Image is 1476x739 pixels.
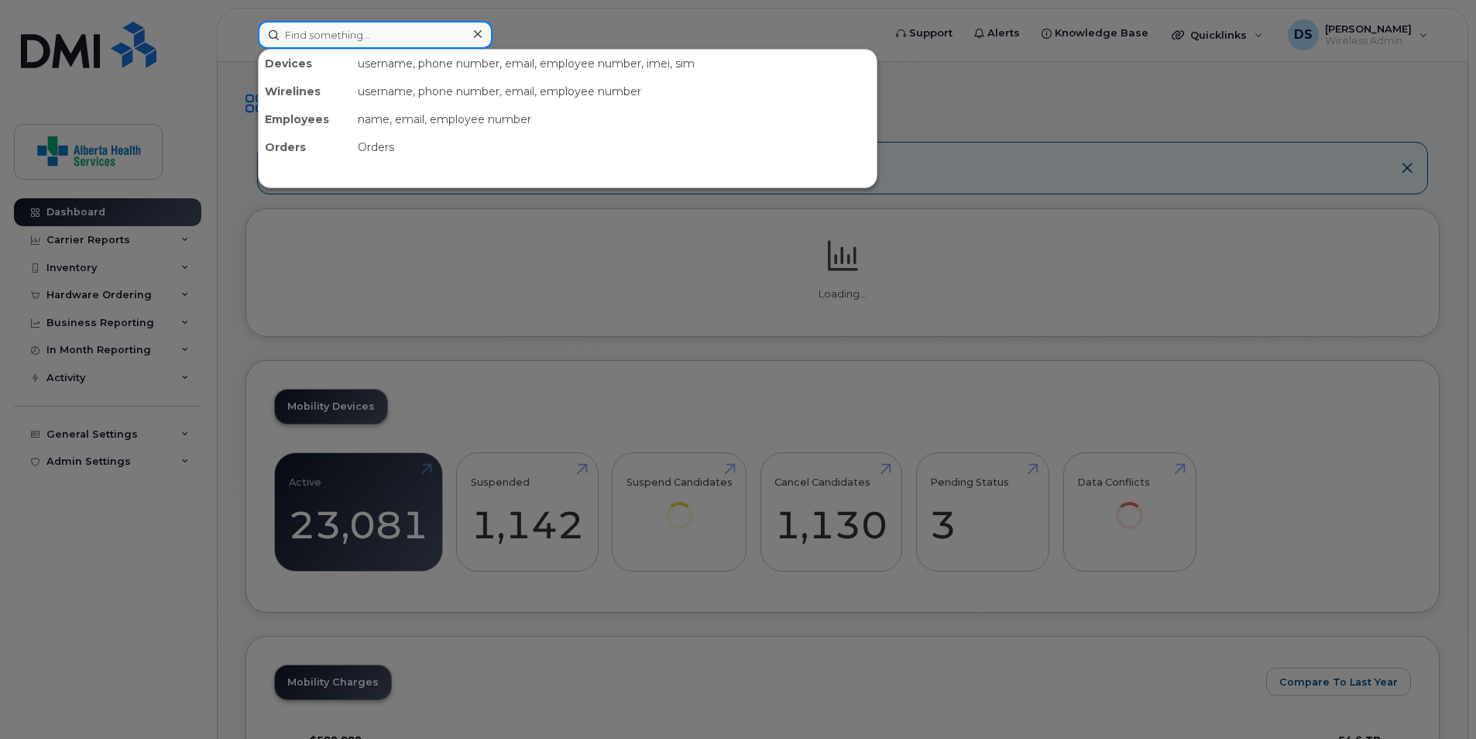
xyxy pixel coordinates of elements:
div: username, phone number, email, employee number [352,77,877,105]
div: Devices [259,50,352,77]
div: Wirelines [259,77,352,105]
div: Employees [259,105,352,133]
div: username, phone number, email, employee number, imei, sim [352,50,877,77]
div: Orders [259,133,352,161]
div: Orders [352,133,877,161]
div: name, email, employee number [352,105,877,133]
